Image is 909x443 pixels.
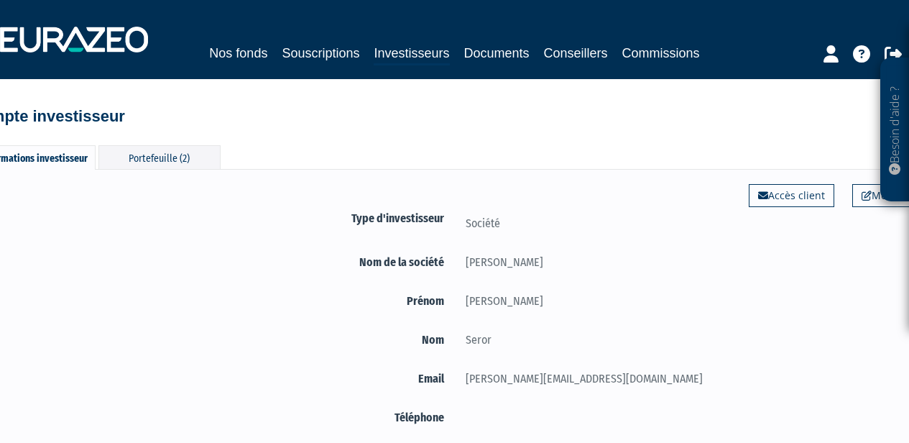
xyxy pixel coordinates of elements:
a: Documents [464,43,530,63]
div: Portefeuille (2) [98,145,221,169]
a: Accès client [749,184,834,207]
a: Souscriptions [282,43,359,63]
a: Nos fonds [209,43,267,63]
a: Conseillers [544,43,608,63]
a: Investisseurs [374,43,449,65]
a: Commissions [622,43,700,63]
p: Besoin d'aide ? [887,65,903,195]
